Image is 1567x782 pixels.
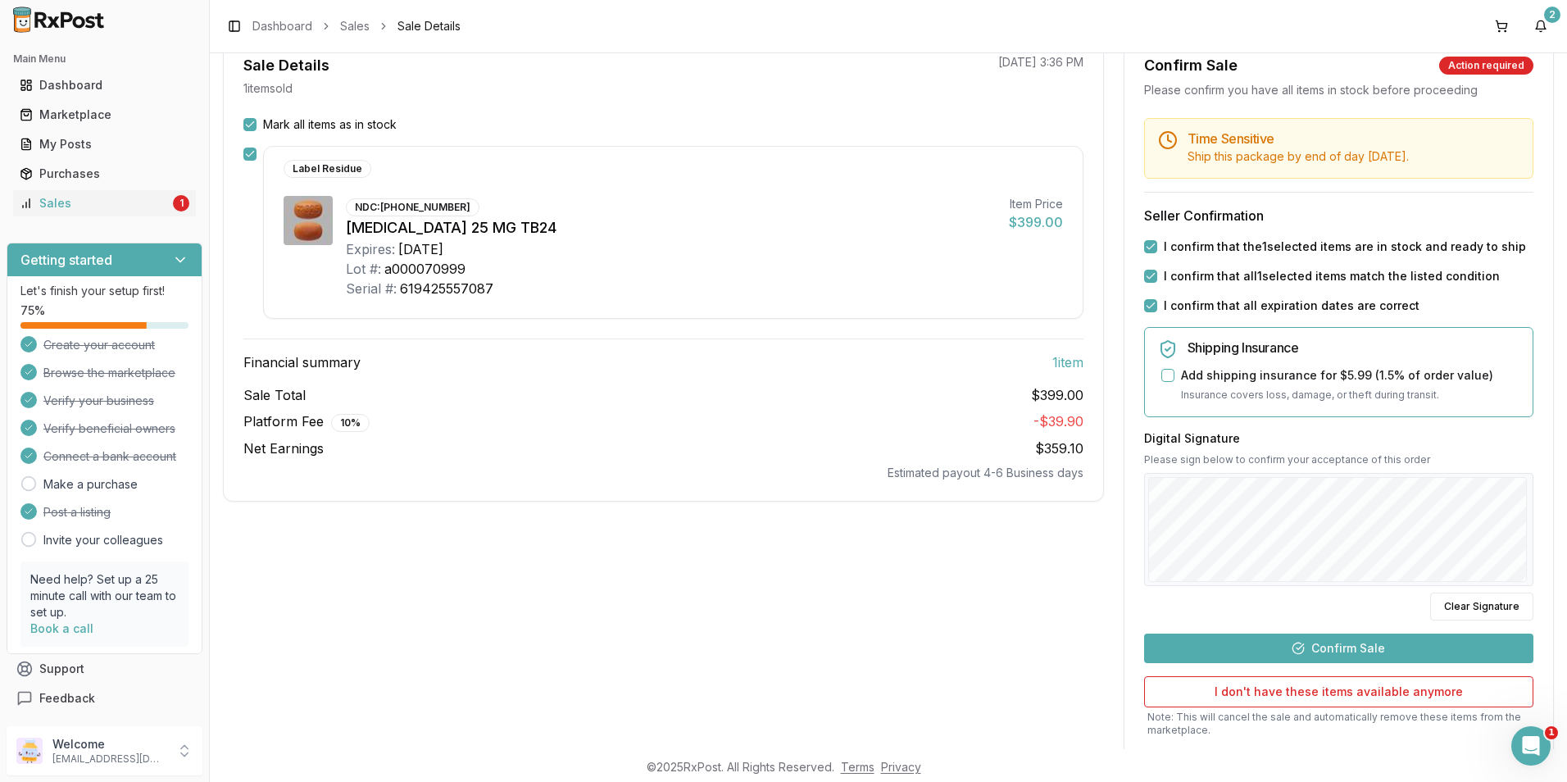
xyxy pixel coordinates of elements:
div: Serial #: [346,279,397,298]
span: - $39.90 [1033,413,1083,430]
span: Verify beneficial owners [43,421,175,437]
div: a000070999 [384,259,466,279]
div: Sale Details [243,54,329,77]
a: Invite your colleagues [43,532,163,548]
button: Support [7,654,202,684]
div: NDC: [PHONE_NUMBER] [346,198,479,216]
div: Confirm Sale [1144,54,1238,77]
nav: breadcrumb [252,18,461,34]
a: Sales [340,18,370,34]
div: 1 [173,195,189,211]
span: Feedback [39,690,95,707]
button: Marketplace [7,102,202,128]
div: Purchases [20,166,189,182]
div: Dashboard [20,77,189,93]
h3: Getting started [20,250,112,270]
span: $359.10 [1035,440,1083,457]
p: Let's finish your setup first! [20,283,188,299]
a: Dashboard [252,18,312,34]
div: [MEDICAL_DATA] 25 MG TB24 [346,216,996,239]
a: Dashboard [13,70,196,100]
button: Clear Signature [1430,593,1533,621]
button: I don't have these items available anymore [1144,676,1533,707]
p: Please sign below to confirm your acceptance of this order [1144,453,1533,466]
label: I confirm that all 1 selected items match the listed condition [1164,268,1500,284]
a: Book a call [30,621,93,635]
p: 1 item sold [243,80,293,97]
label: I confirm that all expiration dates are correct [1164,298,1419,314]
span: Verify your business [43,393,154,409]
button: Purchases [7,161,202,187]
span: Sale Total [243,385,306,405]
h2: Main Menu [13,52,196,66]
div: My Posts [20,136,189,152]
div: Item Price [1009,196,1063,212]
p: Welcome [52,736,166,752]
p: [EMAIL_ADDRESS][DOMAIN_NAME] [52,752,166,766]
label: I confirm that the 1 selected items are in stock and ready to ship [1164,239,1526,255]
button: Dashboard [7,72,202,98]
span: Connect a bank account [43,448,176,465]
span: Ship this package by end of day [DATE] . [1188,149,1409,163]
a: Privacy [881,760,921,774]
span: Post a listing [43,504,111,521]
label: Mark all items as in stock [263,116,397,133]
div: Action required [1439,57,1533,75]
div: Marketplace [20,107,189,123]
div: 619425557087 [400,279,493,298]
div: $399.00 [1009,212,1063,232]
img: RxPost Logo [7,7,111,33]
a: Marketplace [13,100,196,130]
span: 75 % [20,302,45,319]
h3: Seller Confirmation [1144,206,1533,225]
span: Browse the marketplace [43,365,175,381]
label: Add shipping insurance for $5.99 ( 1.5 % of order value) [1181,367,1493,384]
span: Net Earnings [243,439,324,458]
span: 1 [1545,726,1558,739]
div: [DATE] [398,239,443,259]
div: 10 % [331,414,370,432]
p: Need help? Set up a 25 minute call with our team to set up. [30,571,179,621]
a: Terms [841,760,874,774]
span: Platform Fee [243,411,370,432]
span: Financial summary [243,352,361,372]
p: Note: This will cancel the sale and automatically remove these items from the marketplace. [1144,711,1533,737]
div: Estimated payout 4-6 Business days [243,465,1083,481]
p: [DATE] 3:36 PM [998,54,1083,70]
a: Purchases [13,159,196,189]
div: 2 [1544,7,1560,23]
a: Sales1 [13,189,196,218]
div: Lot #: [346,259,381,279]
a: Make a purchase [43,476,138,493]
a: My Posts [13,130,196,159]
button: Feedback [7,684,202,713]
img: Myrbetriq 25 MG TB24 [284,196,333,245]
div: Expires: [346,239,395,259]
div: Please confirm you have all items in stock before proceeding [1144,82,1533,98]
span: $399.00 [1031,385,1083,405]
button: Sales1 [7,190,202,216]
span: Create your account [43,337,155,353]
div: Label Residue [284,160,371,178]
h5: Time Sensitive [1188,132,1519,145]
h5: Shipping Insurance [1188,341,1519,354]
iframe: Intercom live chat [1511,726,1551,766]
button: Confirm Sale [1144,634,1533,663]
span: 1 item [1052,352,1083,372]
button: My Posts [7,131,202,157]
span: Sale Details [397,18,461,34]
div: Sales [20,195,170,211]
img: User avatar [16,738,43,764]
button: 2 [1528,13,1554,39]
h3: Digital Signature [1144,430,1533,447]
p: Insurance covers loss, damage, or theft during transit. [1181,387,1519,403]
